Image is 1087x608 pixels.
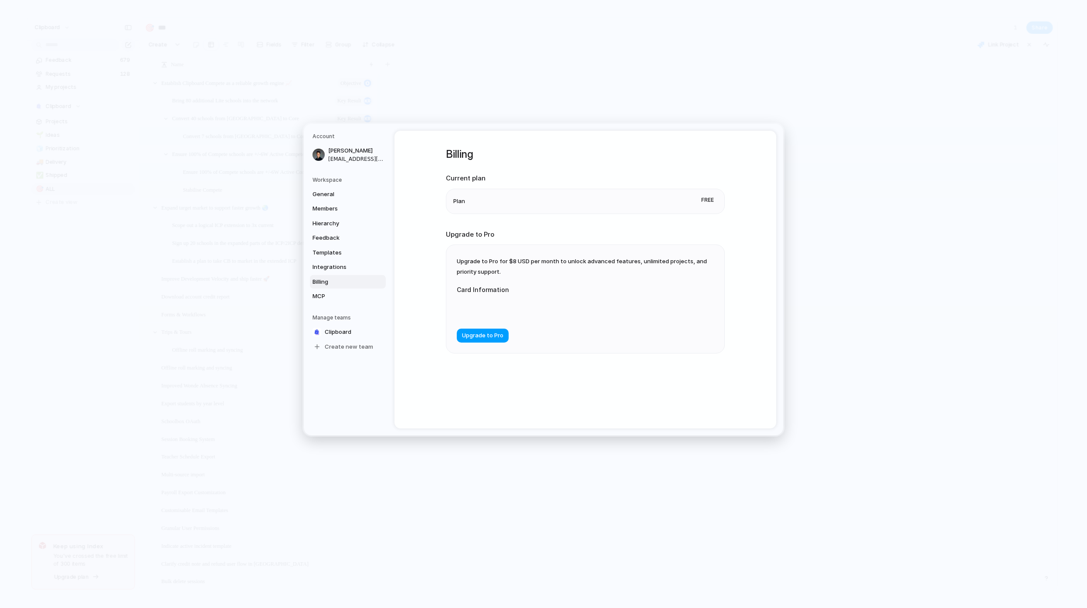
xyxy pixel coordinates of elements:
span: Clipboard [325,328,351,336]
h2: Current plan [446,173,725,183]
span: Hierarchy [313,219,368,228]
h1: Billing [446,146,725,162]
a: Integrations [310,260,386,274]
span: Plan [453,197,465,206]
h2: Upgrade to Pro [446,230,725,240]
span: Upgrade to Pro for $8 USD per month to unlock advanced features, unlimited projects, and priority... [457,258,707,275]
a: Feedback [310,231,386,245]
span: Free [698,194,717,206]
a: MCP [310,289,386,303]
span: Feedback [313,234,368,242]
h5: Manage teams [313,314,386,322]
span: Create new team [325,343,373,351]
h5: Account [313,132,386,140]
span: Templates [313,248,368,257]
a: Billing [310,275,386,289]
h5: Workspace [313,176,386,184]
span: Members [313,204,368,213]
span: Integrations [313,263,368,272]
label: Card Information [457,285,631,294]
a: Clipboard [310,325,386,339]
a: Hierarchy [310,217,386,231]
span: Billing [313,278,368,286]
span: Upgrade to Pro [462,332,503,340]
span: [EMAIL_ADDRESS][DOMAIN_NAME] [328,155,384,163]
a: General [310,187,386,201]
a: Members [310,202,386,216]
a: Templates [310,246,386,260]
a: Create new team [310,340,386,354]
span: [PERSON_NAME] [328,146,384,155]
span: MCP [313,292,368,301]
span: General [313,190,368,199]
a: [PERSON_NAME][EMAIL_ADDRESS][DOMAIN_NAME] [310,144,386,166]
button: Upgrade to Pro [457,329,509,343]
